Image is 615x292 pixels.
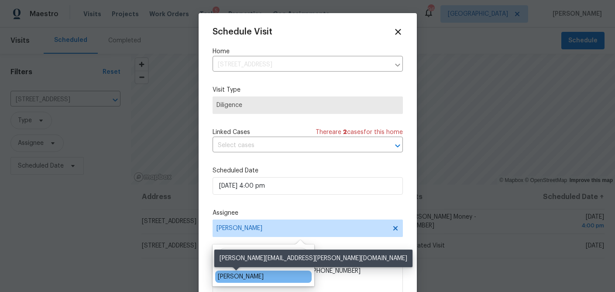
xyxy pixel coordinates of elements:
[316,128,403,137] span: There are case s for this home
[216,101,399,110] span: Diligence
[218,272,264,281] div: [PERSON_NAME]
[392,140,404,152] button: Open
[213,128,250,137] span: Linked Cases
[213,177,403,195] input: M/D/YYYY
[214,250,412,267] div: [PERSON_NAME][EMAIL_ADDRESS][PERSON_NAME][DOMAIN_NAME]
[343,129,347,135] span: 2
[213,27,272,36] span: Schedule Visit
[213,47,403,56] label: Home
[213,166,403,175] label: Scheduled Date
[213,209,403,217] label: Assignee
[216,225,388,232] span: [PERSON_NAME]
[213,86,403,94] label: Visit Type
[213,58,390,72] input: Enter in an address
[393,27,403,37] span: Close
[213,139,378,152] input: Select cases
